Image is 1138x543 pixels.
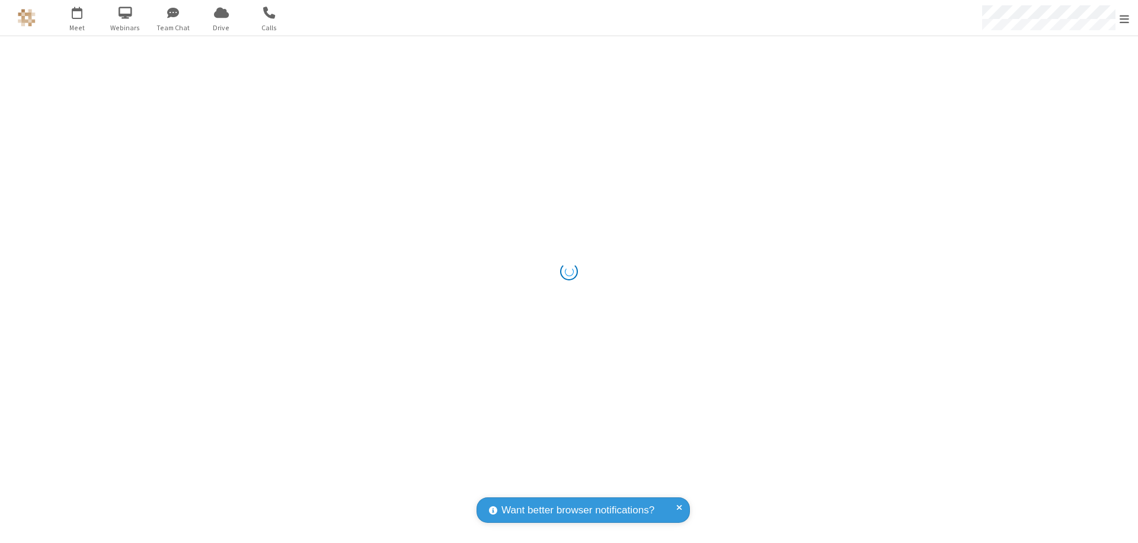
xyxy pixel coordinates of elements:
[103,23,148,33] span: Webinars
[199,23,244,33] span: Drive
[18,9,36,27] img: QA Selenium DO NOT DELETE OR CHANGE
[55,23,100,33] span: Meet
[247,23,292,33] span: Calls
[501,503,654,518] span: Want better browser notifications?
[151,23,196,33] span: Team Chat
